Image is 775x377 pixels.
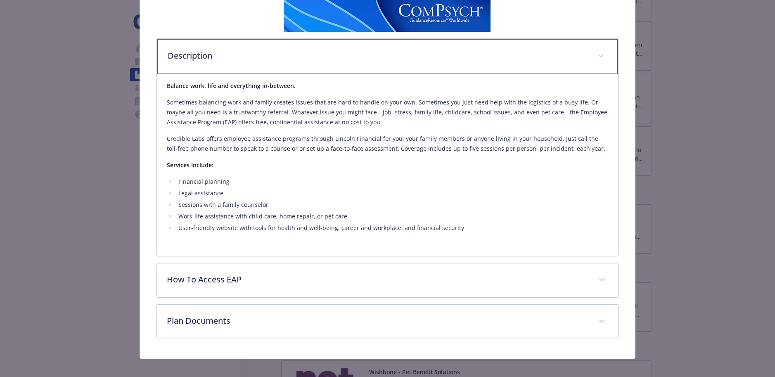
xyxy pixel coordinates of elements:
p: Sometimes balancing work and family creates issues that are hard to handle on your own. Sometimes... [167,97,608,127]
li: Legal assistance [176,188,608,198]
strong: Services Include: [167,161,213,169]
li: Sessions with a family counselor [176,200,608,210]
div: Plan Documents [157,305,618,339]
strong: Balance work, life and everything in-between. [167,82,296,90]
p: Credible Labs offers employee assistance programs through Lincoln Financial for you, your family ... [167,134,608,154]
div: Description [157,39,618,74]
div: How To Access EAP [157,263,618,297]
li: User-friendly website with tools for health and well-being, career and workplace, and financial s... [176,223,608,233]
div: Description [157,74,618,256]
p: Plan Documents [167,315,588,327]
li: Financial planning [176,177,608,187]
p: How To Access EAP [167,273,588,286]
p: Description [168,50,588,62]
li: Work-life assistance with child care, home repair, or pet care [176,211,608,221]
